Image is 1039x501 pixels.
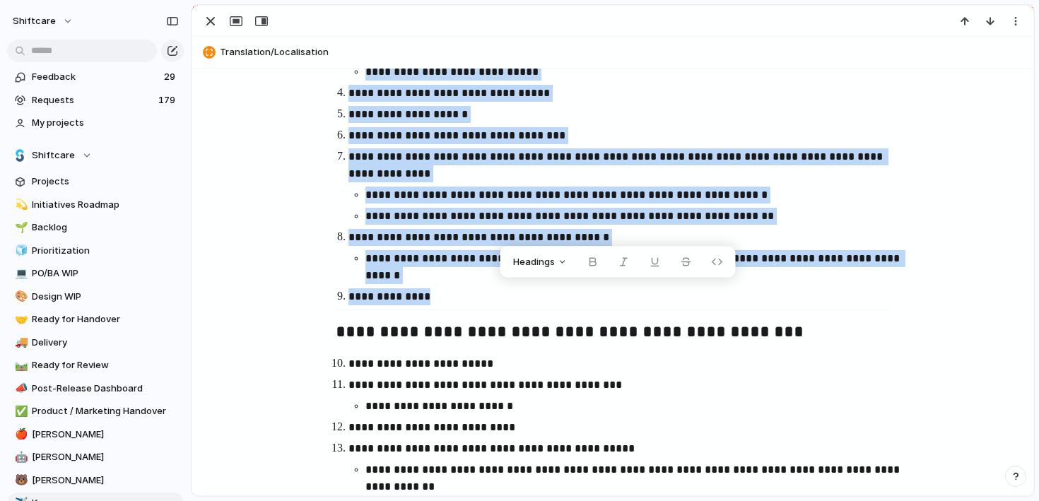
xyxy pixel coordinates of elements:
[15,220,25,236] div: 🌱
[32,70,160,84] span: Feedback
[7,378,184,399] a: 📣Post-Release Dashboard
[7,332,184,353] a: 🚚Delivery
[32,266,179,281] span: PO/BA WIP
[15,472,25,488] div: 🐻
[7,263,184,284] a: 💻PO/BA WIP
[7,286,184,307] a: 🎨Design WIP
[13,266,27,281] button: 💻
[13,244,27,258] button: 🧊
[13,382,27,396] button: 📣
[32,382,179,396] span: Post-Release Dashboard
[7,309,184,330] a: 🤝Ready for Handover
[15,334,25,350] div: 🚚
[32,175,179,189] span: Projects
[32,336,179,350] span: Delivery
[32,450,179,464] span: [PERSON_NAME]
[7,355,184,376] a: 🛤️Ready for Review
[15,426,25,442] div: 🍎
[32,290,179,304] span: Design WIP
[32,148,75,163] span: Shiftcare
[32,358,179,372] span: Ready for Review
[13,428,27,442] button: 🍎
[32,93,154,107] span: Requests
[7,145,184,166] button: Shiftcare
[32,116,179,130] span: My projects
[220,45,1027,59] span: Translation/Localisation
[513,255,555,269] span: Headings
[15,288,25,305] div: 🎨
[32,220,179,235] span: Backlog
[199,41,1027,64] button: Translation/Localisation
[15,403,25,420] div: ✅
[7,90,184,111] a: Requests179
[13,312,27,326] button: 🤝
[15,312,25,328] div: 🤝
[158,93,178,107] span: 179
[13,404,27,418] button: ✅
[32,428,179,442] span: [PERSON_NAME]
[32,244,179,258] span: Prioritization
[7,66,184,88] a: Feedback29
[32,473,179,488] span: [PERSON_NAME]
[13,473,27,488] button: 🐻
[15,242,25,259] div: 🧊
[15,196,25,213] div: 💫
[164,70,178,84] span: 29
[6,10,81,33] button: shiftcare
[13,14,56,28] span: shiftcare
[7,217,184,238] a: 🌱Backlog
[15,358,25,374] div: 🛤️
[13,290,27,304] button: 🎨
[15,266,25,282] div: 💻
[32,312,179,326] span: Ready for Handover
[7,240,184,261] a: 🧊Prioritization
[13,358,27,372] button: 🛤️
[32,198,179,212] span: Initiatives Roadmap
[7,171,184,192] a: Projects
[15,449,25,466] div: 🤖
[13,220,27,235] button: 🌱
[7,194,184,216] a: 💫Initiatives Roadmap
[7,112,184,134] a: My projects
[7,470,184,491] a: 🐻[PERSON_NAME]
[32,404,179,418] span: Product / Marketing Handover
[7,401,184,422] a: ✅Product / Marketing Handover
[13,336,27,350] button: 🚚
[13,450,27,464] button: 🤖
[13,198,27,212] button: 💫
[7,424,184,445] a: 🍎[PERSON_NAME]
[15,380,25,396] div: 📣
[505,251,576,273] button: Headings
[7,447,184,468] a: 🤖[PERSON_NAME]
